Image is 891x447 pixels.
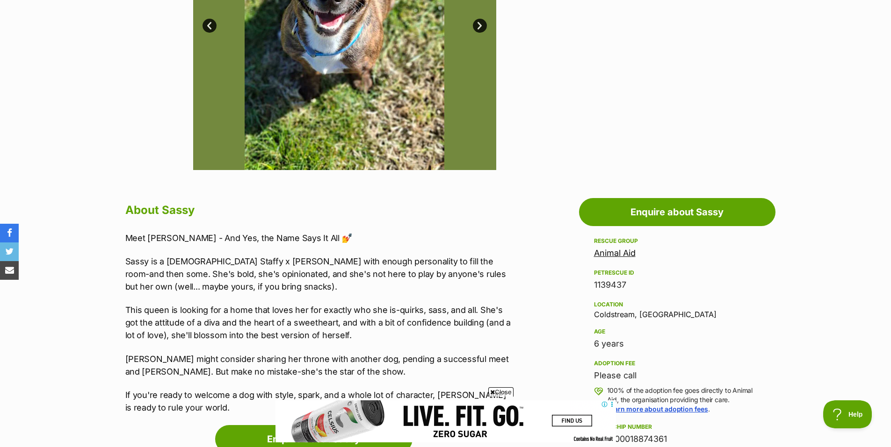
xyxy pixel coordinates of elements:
[125,304,512,341] p: This queen is looking for a home that loves her for exactly who she is-quirks, sass, and all. She...
[594,278,761,291] div: 1139437
[607,405,708,413] a: Learn more about adoption fees
[125,232,512,244] p: Meet [PERSON_NAME] - And Yes, the Name Says It All 💅
[823,400,872,428] iframe: Help Scout Beacon - Open
[125,200,512,220] h2: About Sassy
[594,248,636,258] a: Animal Aid
[594,299,761,319] div: Coldstream, [GEOGRAPHIC_DATA]
[488,387,514,397] span: Close
[594,423,761,431] div: Microchip number
[594,301,761,308] div: Location
[607,386,761,414] p: 100% of the adoption fee goes directly to Animal Aid, the organisation providing their care. .
[473,19,487,33] a: Next
[125,353,512,378] p: [PERSON_NAME] might consider sharing her throne with another dog, pending a successful meet and [...
[125,389,512,414] p: If you're ready to welcome a dog with style, spark, and a whole lot of character, [PERSON_NAME] i...
[594,433,761,446] div: 956000018874361
[594,369,761,382] div: Please call
[594,269,761,277] div: PetRescue ID
[203,19,217,33] a: Prev
[125,255,512,293] p: Sassy is a [DEMOGRAPHIC_DATA] Staffy x [PERSON_NAME] with enough personality to fill the room-and...
[275,400,616,442] iframe: Advertisement
[579,198,775,226] a: Enquire about Sassy
[594,237,761,245] div: Rescue group
[594,328,761,335] div: Age
[594,360,761,367] div: Adoption fee
[594,337,761,350] div: 6 years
